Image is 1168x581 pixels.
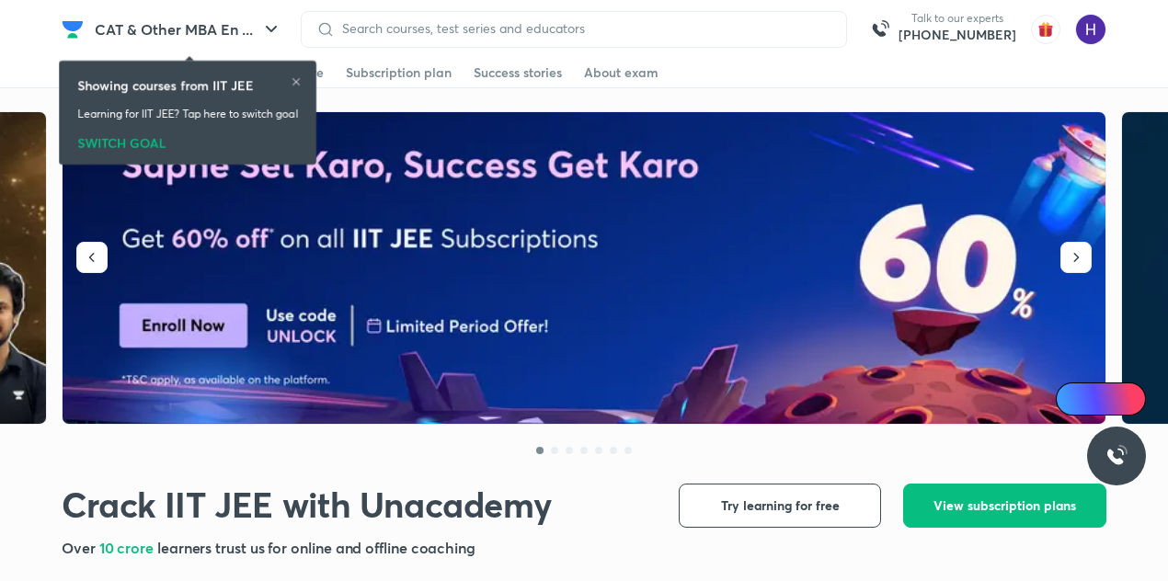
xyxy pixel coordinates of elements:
input: Search courses, test series and educators [335,21,831,36]
button: Try learning for free [679,484,881,528]
div: SWITCH GOAL [77,130,298,150]
p: Learning for IIT JEE? Tap here to switch goal [77,106,298,122]
img: Icon [1067,392,1082,406]
img: ttu [1105,445,1128,467]
a: [PHONE_NUMBER] [899,26,1016,44]
p: Talk to our experts [899,11,1016,26]
div: Success stories [474,63,562,82]
span: learners trust us for online and offline coaching [157,538,475,557]
img: avatar [1031,15,1060,44]
img: Company Logo [62,18,84,40]
img: Hitesh Maheshwari [1075,14,1106,45]
a: Subscription plan [346,58,452,87]
div: About exam [584,63,658,82]
a: Ai Doubts [1056,382,1146,416]
h1: Crack IIT JEE with Unacademy [62,484,551,526]
button: View subscription plans [903,484,1106,528]
span: View subscription plans [933,496,1076,515]
h6: Showing courses from IIT JEE [77,75,254,95]
div: Subscription plan [346,63,452,82]
a: Success stories [474,58,562,87]
button: CAT & Other MBA En ... [84,11,293,48]
span: Try learning for free [721,496,840,515]
img: call-us [862,11,899,48]
span: 10 crore [99,538,157,557]
span: Ai Doubts [1086,392,1135,406]
span: Over [62,538,99,557]
a: About exam [584,58,658,87]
